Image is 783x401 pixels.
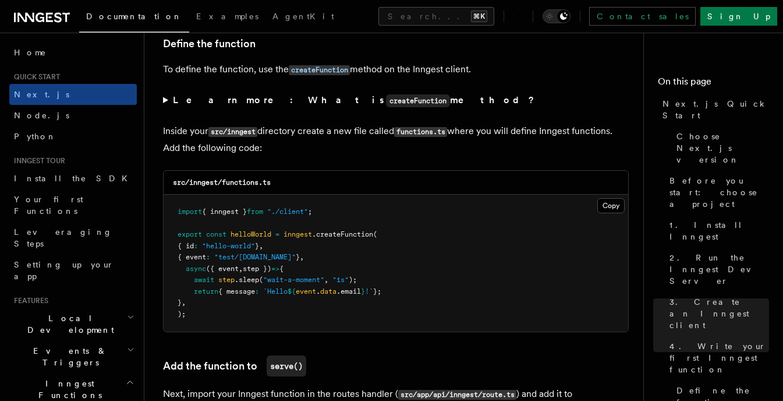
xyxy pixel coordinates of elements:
[178,242,194,250] span: { id
[202,242,255,250] span: "hello-world"
[275,230,279,238] span: =
[263,276,324,284] span: "wait-a-moment"
[14,227,112,248] span: Leveraging Steps
[231,230,271,238] span: helloWorld
[316,287,320,296] span: .
[218,287,255,296] span: { message
[589,7,696,26] a: Contact sales
[289,64,350,75] a: createFunction
[14,195,83,216] span: Your first Functions
[284,230,312,238] span: inngest
[349,276,357,284] span: );
[361,287,365,296] span: }
[163,61,629,78] p: To define the function, use the method on the Inngest client.
[288,287,296,296] span: ${
[255,242,259,250] span: }
[265,3,341,31] a: AgentKit
[543,9,571,23] button: Toggle dark mode
[206,265,239,273] span: ({ event
[178,230,202,238] span: export
[14,111,69,120] span: Node.js
[665,214,769,247] a: 1. Install Inngest
[398,390,516,400] code: src/app/api/inngest/route.ts
[669,252,769,287] span: 2. Run the Inngest Dev Server
[9,189,137,221] a: Your first Functions
[214,253,296,261] span: "test/[DOMAIN_NAME]"
[247,207,263,216] span: from
[194,287,218,296] span: return
[202,207,247,216] span: { inngest }
[365,287,373,296] span: !`
[9,378,126,401] span: Inngest Functions
[279,265,284,273] span: {
[296,253,300,261] span: }
[9,126,137,147] a: Python
[272,12,334,21] span: AgentKit
[665,247,769,291] a: 2. Run the Inngest Dev Server
[239,265,243,273] span: ,
[669,340,769,375] span: 4. Write your first Inngest function
[9,168,137,189] a: Install the SDK
[9,296,48,305] span: Features
[324,276,328,284] span: ,
[373,287,381,296] span: };
[669,175,769,210] span: Before you start: choose a project
[196,12,258,21] span: Examples
[178,207,202,216] span: import
[163,36,256,52] a: Define the function
[259,276,263,284] span: (
[662,98,769,121] span: Next.js Quick Start
[194,242,198,250] span: :
[672,126,769,170] a: Choose Next.js version
[665,170,769,214] a: Before you start: choose a project
[218,276,235,284] span: step
[259,242,263,250] span: ,
[658,75,769,93] h4: On this page
[267,207,308,216] span: "./client"
[336,287,361,296] span: .email
[308,207,312,216] span: ;
[320,287,336,296] span: data
[597,198,625,213] button: Copy
[182,298,186,307] span: ,
[14,174,134,183] span: Install the SDK
[471,10,487,22] kbd: ⌘K
[312,230,373,238] span: .createFunction
[178,298,182,307] span: }
[163,92,629,109] summary: Learn more: What iscreateFunctionmethod?
[267,356,306,377] code: serve()
[9,345,127,368] span: Events & Triggers
[9,84,137,105] a: Next.js
[163,123,629,156] p: Inside your directory create a new file called where you will define Inngest functions. Add the f...
[14,90,69,99] span: Next.js
[271,265,279,273] span: =>
[9,254,137,287] a: Setting up your app
[9,42,137,63] a: Home
[9,312,127,336] span: Local Development
[676,131,769,166] span: Choose Next.js version
[263,287,288,296] span: `Hello
[9,105,137,126] a: Node.js
[206,230,226,238] span: const
[9,340,137,373] button: Events & Triggers
[79,3,189,33] a: Documentation
[300,253,304,261] span: ,
[14,260,114,281] span: Setting up your app
[173,94,537,105] strong: Learn more: What is method?
[394,127,447,137] code: functions.ts
[173,178,271,187] code: src/inngest/functions.ts
[658,93,769,126] a: Next.js Quick Start
[386,94,450,107] code: createFunction
[332,276,349,284] span: "1s"
[235,276,259,284] span: .sleep
[9,156,65,166] span: Inngest tour
[255,287,259,296] span: :
[208,127,257,137] code: src/inngest
[186,265,206,273] span: async
[14,47,47,58] span: Home
[373,230,377,238] span: (
[296,287,316,296] span: event
[14,132,56,141] span: Python
[665,291,769,336] a: 3. Create an Inngest client
[178,253,206,261] span: { event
